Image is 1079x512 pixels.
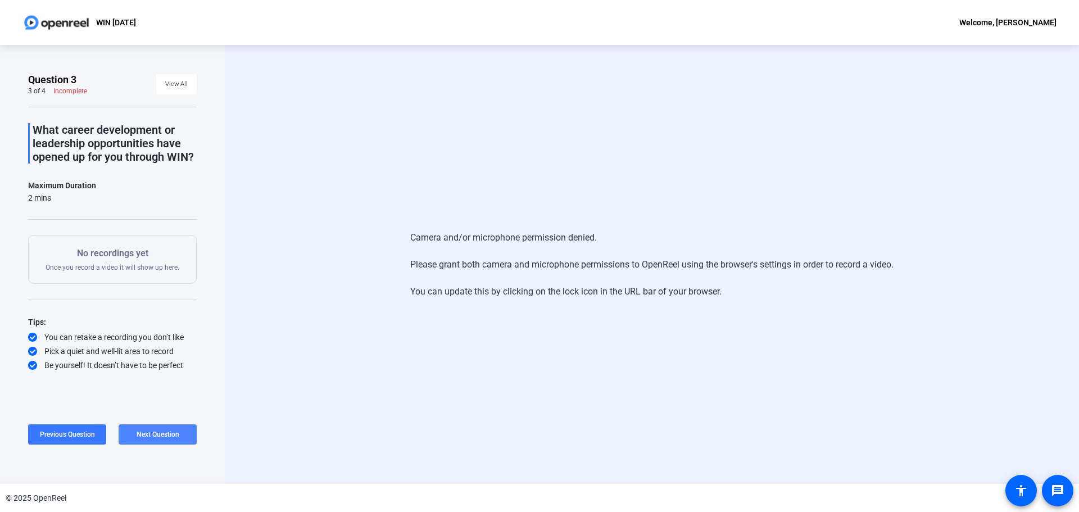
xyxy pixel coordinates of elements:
div: Maximum Duration [28,179,96,192]
mat-icon: message [1051,484,1064,497]
span: View All [165,76,188,93]
p: No recordings yet [46,247,179,260]
div: Incomplete [53,87,87,96]
div: Pick a quiet and well-lit area to record [28,346,197,357]
span: Previous Question [40,431,95,438]
span: Next Question [137,431,179,438]
div: 2 mins [28,192,96,203]
div: You can retake a recording you don’t like [28,332,197,343]
div: Camera and/or microphone permission denied. Please grant both camera and microphone permissions t... [410,220,894,310]
span: Question 3 [28,73,76,87]
div: Once you record a video it will show up here. [46,247,179,272]
img: OpenReel logo [22,11,90,34]
div: Be yourself! It doesn’t have to be perfect [28,360,197,371]
button: View All [156,74,197,94]
button: Previous Question [28,424,106,445]
div: © 2025 OpenReel [6,492,66,504]
p: WIN [DATE] [96,16,136,29]
div: 3 of 4 [28,87,46,96]
mat-icon: accessibility [1014,484,1028,497]
p: What career development or leadership opportunities have opened up for you through WIN? [33,123,197,164]
div: Tips: [28,315,197,329]
div: Welcome, [PERSON_NAME] [959,16,1057,29]
button: Next Question [119,424,197,445]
